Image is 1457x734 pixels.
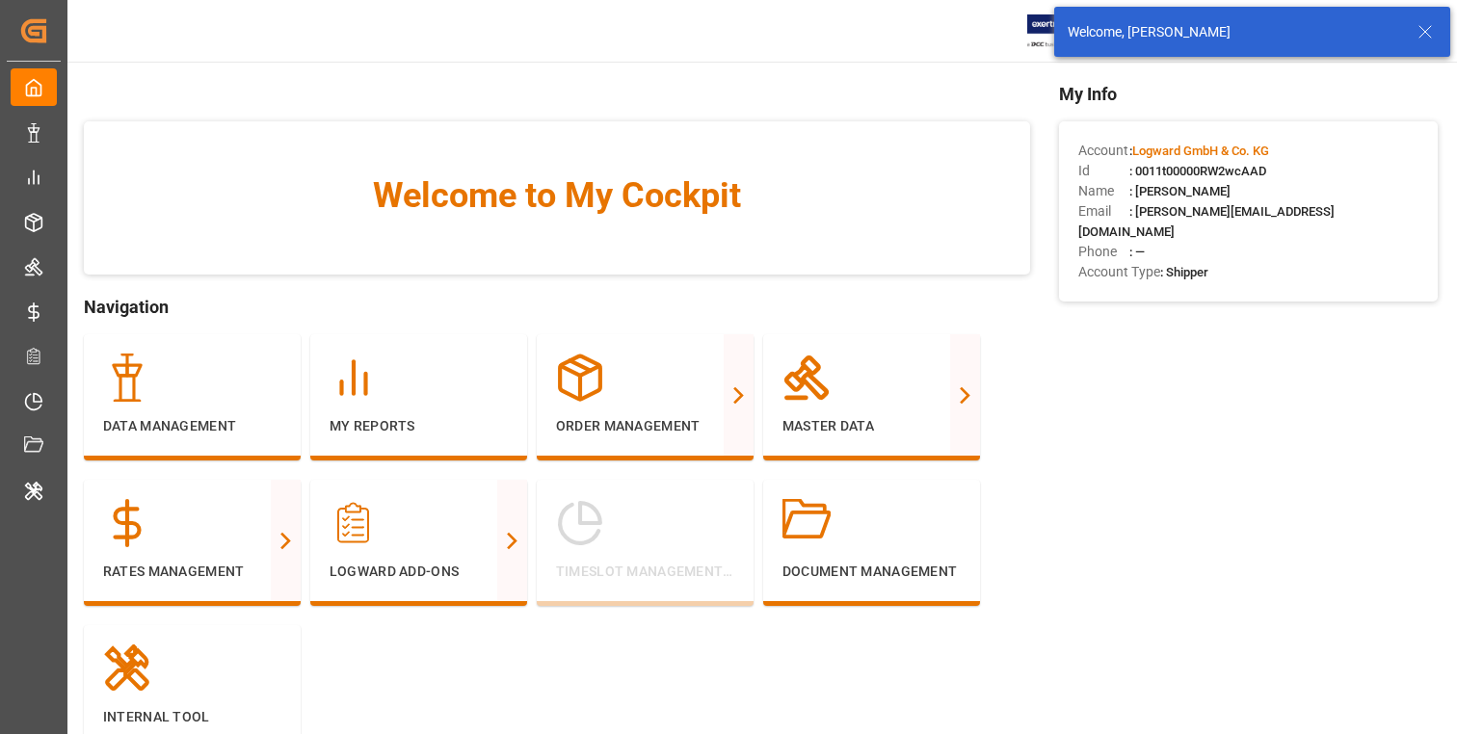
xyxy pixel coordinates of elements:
[1129,164,1266,178] span: : 0011t00000RW2wcAAD
[1132,144,1269,158] span: Logward GmbH & Co. KG
[1078,262,1160,282] span: Account Type
[330,416,508,436] p: My Reports
[1059,81,1438,107] span: My Info
[122,170,992,222] span: Welcome to My Cockpit
[1027,14,1094,48] img: Exertis%20JAM%20-%20Email%20Logo.jpg_1722504956.jpg
[1160,265,1208,279] span: : Shipper
[782,416,961,436] p: Master Data
[1129,144,1269,158] span: :
[1129,245,1145,259] span: : —
[1078,242,1129,262] span: Phone
[1129,184,1231,198] span: : [PERSON_NAME]
[1068,22,1399,42] div: Welcome, [PERSON_NAME]
[1078,204,1335,239] span: : [PERSON_NAME][EMAIL_ADDRESS][DOMAIN_NAME]
[556,416,734,436] p: Order Management
[1078,161,1129,181] span: Id
[103,416,281,436] p: Data Management
[103,562,281,582] p: Rates Management
[1078,181,1129,201] span: Name
[782,562,961,582] p: Document Management
[1078,201,1129,222] span: Email
[84,294,1030,320] span: Navigation
[103,707,281,727] p: Internal Tool
[330,562,508,582] p: Logward Add-ons
[1078,141,1129,161] span: Account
